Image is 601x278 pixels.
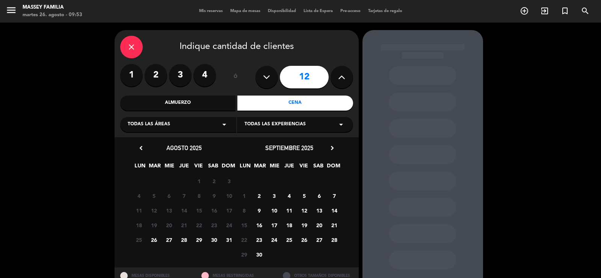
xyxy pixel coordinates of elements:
span: bono de bienvenida de 15€ [68,69,133,75]
span: 12 [148,204,160,217]
span: 26 [148,234,160,246]
span: 22 [193,219,205,231]
span: 20 [313,219,325,231]
span: 1 [238,190,250,202]
span: 28 [178,234,190,246]
span: 12 [298,204,310,217]
div: martes 26. agosto - 09:53 [23,11,82,19]
span: 30 [253,248,265,261]
span: Pre-acceso [337,9,364,13]
span: Lista de Espera [300,9,337,13]
span: 18 [283,219,295,231]
span: Regístrate con Google [25,85,75,91]
span: 30 [208,234,220,246]
span: 16 [208,204,220,217]
span: 5 [148,190,160,202]
i: arrow_drop_down [337,120,346,129]
span: 15 [238,219,250,231]
div: Indique cantidad de clientes [120,36,353,58]
span: JUE [283,161,295,174]
div: MASSEY FAMILIA [23,4,82,11]
span: 7 [178,190,190,202]
span: 14 [328,204,340,217]
span: VIE [297,161,310,174]
span: 25 [133,234,145,246]
span: 21 [178,219,190,231]
label: 2 [145,64,167,87]
span: 4 [283,190,295,202]
img: Apple [3,110,22,116]
i: search [581,6,590,15]
span: Regístrate con Email [21,102,68,108]
span: 11 [133,204,145,217]
span: 17 [268,219,280,231]
img: Email [3,102,21,108]
span: LUN [134,161,146,174]
span: 8 [238,204,250,217]
span: septiembre 2025 [265,144,313,152]
div: Almuerzo [120,96,236,111]
span: 6 [163,190,175,202]
span: Regístrate ahora [3,67,40,73]
span: 10 [268,204,280,217]
span: 11 [283,204,295,217]
img: Facebook [3,94,31,100]
div: Cena [237,96,353,111]
span: 29 [193,234,205,246]
span: Regístrate ahora [3,73,40,79]
label: 4 [193,64,216,87]
span: 23 [253,234,265,246]
span: 4 [133,190,145,202]
span: Todas las experiencias [245,121,306,128]
span: 3 [268,190,280,202]
span: 1 [193,175,205,187]
span: 14 [178,204,190,217]
span: DOM [222,161,234,174]
span: DOM [327,161,339,174]
span: VIE [192,161,205,174]
span: 19 [298,219,310,231]
span: MIE [268,161,281,174]
span: cashback [69,47,91,53]
i: chevron_left [137,144,145,152]
img: Google [3,85,25,91]
span: Mis reservas [195,9,227,13]
span: 16 [253,219,265,231]
span: 8 [193,190,205,202]
span: Tarjetas de regalo [364,9,406,13]
span: 2 [253,190,265,202]
button: menu [6,5,17,18]
span: 18 [133,219,145,231]
span: Regístrate con Facebook [31,94,87,99]
span: Bono de bienvenida de 15€! [6,53,74,60]
span: Mapa de mesas [227,9,264,13]
span: 20 [163,219,175,231]
span: MAR [148,161,161,174]
label: 1 [120,64,143,87]
span: 27 [313,234,325,246]
i: arrow_drop_down [220,120,229,129]
i: chevron_right [328,144,336,152]
span: 29 [238,248,250,261]
span: Todas las áreas [128,121,170,128]
i: close [127,43,136,52]
span: 7 [328,190,340,202]
span: 23 [208,219,220,231]
span: 26 [298,234,310,246]
span: 5 [298,190,310,202]
span: Iniciar sesión [3,61,32,66]
span: 13 [163,204,175,217]
i: turned_in_not [560,6,569,15]
span: Ver ahorros [3,49,29,54]
span: 25 [283,234,295,246]
span: 6 [313,190,325,202]
span: JUE [178,161,190,174]
span: 21 [328,219,340,231]
span: MAR [254,161,266,174]
span: 2 [208,175,220,187]
span: 15 [193,204,205,217]
span: agosto 2025 [166,144,202,152]
div: ó [223,64,248,90]
i: exit_to_app [540,6,549,15]
span: 31 [223,234,235,246]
